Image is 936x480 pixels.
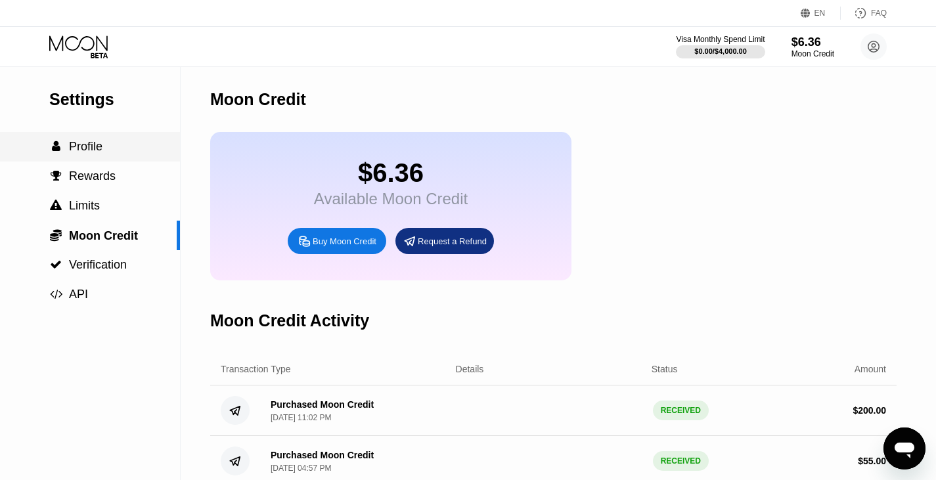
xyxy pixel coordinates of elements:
div:  [49,170,62,182]
div: Buy Moon Credit [288,228,386,254]
div: $6.36 [314,158,468,188]
div: $ 200.00 [853,405,886,416]
div: $0.00 / $4,000.00 [694,47,747,55]
div: RECEIVED [653,451,709,471]
div: EN [814,9,826,18]
div:  [49,200,62,211]
div: RECEIVED [653,401,709,420]
span: Profile [69,140,102,153]
div: [DATE] 04:57 PM [271,464,331,473]
div:  [49,141,62,152]
div:  [49,229,62,242]
div: FAQ [871,9,887,18]
div: Details [456,364,484,374]
span: API [69,288,88,301]
span:  [51,170,62,182]
div: $6.36 [791,35,834,49]
div: Visa Monthly Spend Limit$0.00/$4,000.00 [676,35,765,58]
span:  [50,200,62,211]
iframe: Button to launch messaging window [883,427,925,469]
div: Request a Refund [418,236,487,247]
div: Moon Credit [791,49,834,58]
div: [DATE] 11:02 PM [271,413,331,422]
span: Verification [69,258,127,271]
div: Available Moon Credit [314,190,468,208]
span: Limits [69,199,100,212]
div: Purchased Moon Credit [271,450,374,460]
div: EN [801,7,841,20]
div:  [49,259,62,271]
div: Status [652,364,678,374]
div: Settings [49,90,180,109]
span: Rewards [69,169,116,183]
div: Moon Credit Activity [210,311,369,330]
div: Moon Credit [210,90,306,109]
div: Visa Monthly Spend Limit [676,35,765,44]
div: FAQ [841,7,887,20]
span:  [50,229,62,242]
span: Moon Credit [69,229,138,242]
span:  [52,141,60,152]
div: Request a Refund [395,228,494,254]
div: Transaction Type [221,364,291,374]
div: $ 55.00 [858,456,886,466]
span:  [50,288,62,300]
div: Amount [855,364,886,374]
div: Buy Moon Credit [313,236,376,247]
div:  [49,288,62,300]
div: Purchased Moon Credit [271,399,374,410]
span:  [50,259,62,271]
div: $6.36Moon Credit [791,35,834,58]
